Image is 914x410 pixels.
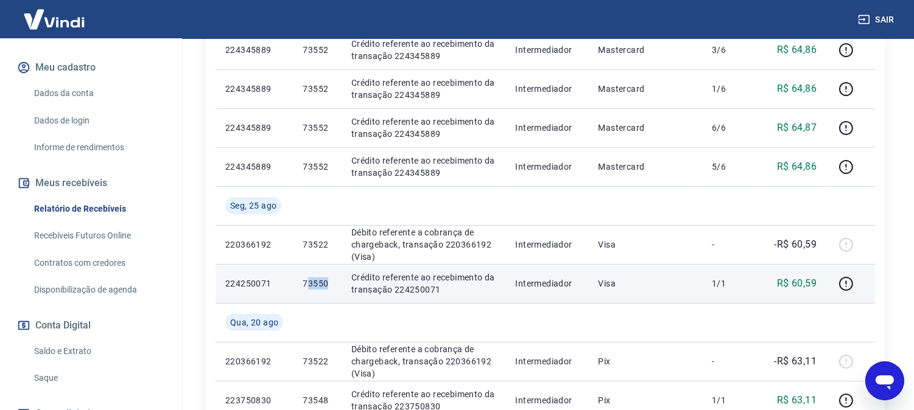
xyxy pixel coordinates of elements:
p: Visa [598,277,692,290]
iframe: Botão para abrir a janela de mensagens [865,361,904,400]
p: Intermediador [516,161,579,173]
p: 5/6 [712,161,748,173]
p: Intermediador [516,83,579,95]
p: 3/6 [712,44,748,56]
p: 220366192 [225,238,283,251]
button: Conta Digital [15,312,167,339]
p: 1/6 [712,83,748,95]
p: Crédito referente ao recebimento da transação 224345889 [351,77,496,101]
p: - [712,355,748,367]
p: 73548 [303,394,331,406]
p: Débito referente a cobrança de chargeback, transação 220366192 (Visa) [351,226,496,263]
p: Crédito referente ao recebimento da transação 224345889 [351,116,496,140]
button: Sair [856,9,899,31]
p: 73552 [303,44,331,56]
p: 1/1 [712,277,748,290]
a: Informe de rendimentos [29,135,167,160]
a: Saldo e Extrato [29,339,167,364]
span: Seg, 25 ago [230,200,276,212]
p: Débito referente a cobrança de chargeback, transação 220366192 (Visa) [351,343,496,380]
p: - [712,238,748,251]
a: Dados de login [29,108,167,133]
a: Contratos com credores [29,251,167,276]
a: Disponibilização de agenda [29,277,167,302]
p: 73552 [303,161,331,173]
p: Mastercard [598,161,692,173]
a: Dados da conta [29,81,167,106]
button: Meus recebíveis [15,170,167,196]
p: -R$ 63,11 [775,354,817,369]
p: Crédito referente ao recebimento da transação 224345889 [351,155,496,179]
p: 224345889 [225,83,283,95]
p: 224345889 [225,161,283,173]
p: Visa [598,238,692,251]
p: R$ 64,86 [777,82,817,96]
p: R$ 64,86 [777,159,817,174]
p: 224345889 [225,44,283,56]
p: 73552 [303,83,331,95]
img: Vindi [15,1,94,38]
p: Pix [598,355,692,367]
p: R$ 60,59 [777,276,817,291]
p: 224250071 [225,277,283,290]
p: R$ 64,86 [777,43,817,57]
p: R$ 63,11 [777,393,817,408]
p: 220366192 [225,355,283,367]
p: Crédito referente ao recebimento da transação 224250071 [351,271,496,296]
p: Intermediador [516,277,579,290]
p: Intermediador [516,394,579,406]
p: 73550 [303,277,331,290]
a: Saque [29,366,167,391]
p: Intermediador [516,238,579,251]
p: Intermediador [516,122,579,134]
p: Intermediador [516,44,579,56]
p: 73522 [303,355,331,367]
p: Pix [598,394,692,406]
p: Crédito referente ao recebimento da transação 224345889 [351,38,496,62]
a: Relatório de Recebíveis [29,196,167,221]
p: R$ 64,87 [777,120,817,135]
p: 73522 [303,238,331,251]
a: Recebíveis Futuros Online [29,223,167,248]
p: 73552 [303,122,331,134]
p: Mastercard [598,122,692,134]
p: Mastercard [598,83,692,95]
p: 1/1 [712,394,748,406]
p: 223750830 [225,394,283,406]
span: Qua, 20 ago [230,316,278,328]
p: Intermediador [516,355,579,367]
p: 6/6 [712,122,748,134]
button: Meu cadastro [15,54,167,81]
p: Mastercard [598,44,692,56]
p: -R$ 60,59 [775,237,817,252]
p: 224345889 [225,122,283,134]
